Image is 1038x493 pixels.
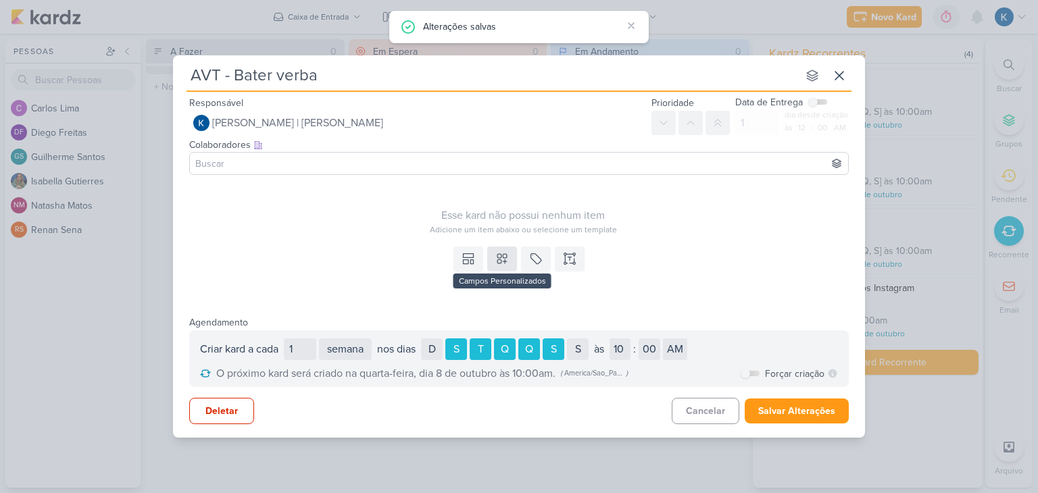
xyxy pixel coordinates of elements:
button: Deletar [189,398,254,424]
div: às [594,341,604,357]
label: Forçar criação [765,367,824,381]
input: Buscar [193,155,845,172]
div: Segunda-feira [445,338,467,360]
div: Quinta-feira [518,338,540,360]
label: Agendamento [189,317,248,328]
label: Data de Entrega [735,95,803,109]
img: Kayllanie Mendes | Tagawa [193,115,209,131]
span: O próximo kard será criado na quarta-feira, dia 8 de outubro às 10:00am. [216,365,555,382]
div: Sexta-feira [543,338,564,360]
div: Terça-feira [470,338,491,360]
button: Cancelar [672,398,739,424]
div: nos dias [377,341,416,357]
label: Prioridade [651,97,694,109]
div: Sábado [567,338,589,360]
div: Adicione um item abaixo ou selecione um template [189,224,857,236]
div: ) [626,368,628,379]
div: ( [561,368,563,379]
input: Kard Sem Título [187,63,797,88]
div: Criar kard a cada [200,341,278,357]
div: : [633,341,636,357]
div: dia desde criação [785,109,849,121]
div: Domingo [421,338,443,360]
div: : [812,122,814,134]
div: Esse kard não possui nenhum item [189,207,857,224]
div: Quarta-feira [494,338,516,360]
div: Campos Personalizados [453,274,551,288]
button: Salvar Alterações [745,398,849,423]
span: [PERSON_NAME] | [PERSON_NAME] [212,115,383,131]
div: Colaboradores [189,138,849,152]
label: Responsável [189,97,243,109]
div: às [785,122,794,134]
div: Alterações salvas [423,19,622,34]
button: [PERSON_NAME] | [PERSON_NAME] [189,111,646,135]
